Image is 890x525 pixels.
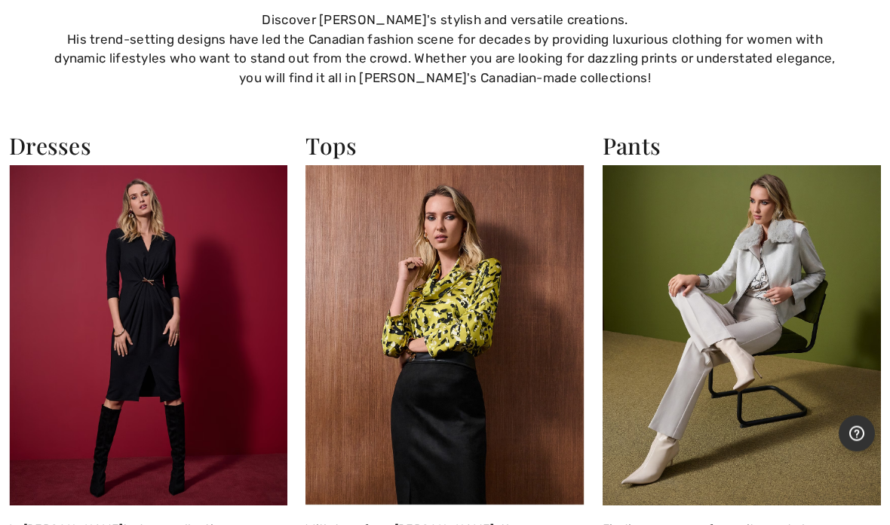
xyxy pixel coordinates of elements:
[603,133,881,160] h2: Pants
[839,416,875,453] iframe: Opens a widget where you can find more information
[305,133,584,160] h2: Tops
[49,31,841,89] div: His trend-setting designs have led the Canadian fashion scene for decades by providing luxurious ...
[9,133,287,160] h2: Dresses
[49,11,841,31] div: Discover [PERSON_NAME]'s stylish and versatile creations.
[305,166,584,506] img: 250821041058_778da62571b52.jpg
[9,166,287,506] img: 250821041016_2653867add787.jpg
[603,166,881,506] img: 250821041143_fcda57d873a67.jpg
